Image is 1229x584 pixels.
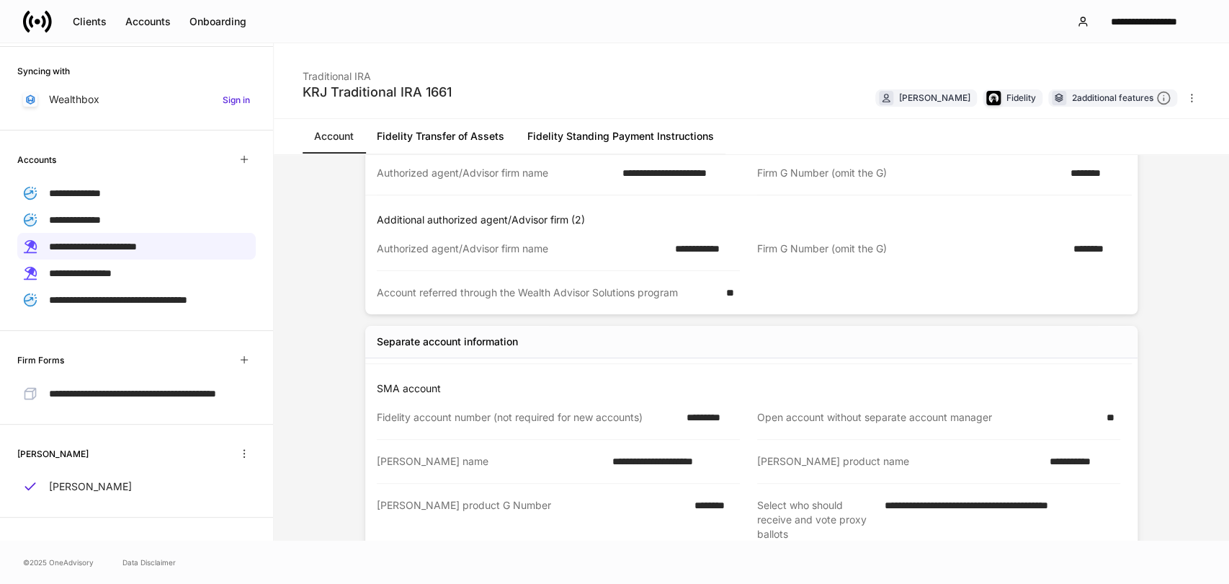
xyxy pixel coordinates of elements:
[73,14,107,29] div: Clients
[116,10,180,33] button: Accounts
[303,119,365,154] a: Account
[516,119,725,154] a: Fidelity Standing Payment Instructions
[1072,91,1171,106] div: 2 additional features
[17,153,56,167] h6: Accounts
[377,410,678,425] div: Fidelity account number (not required for new accounts)
[49,479,132,494] p: [PERSON_NAME]
[122,557,176,568] a: Data Disclaimer
[303,61,452,84] div: Traditional IRA
[757,498,876,541] div: Select who should receive and vote proxy ballots
[49,92,99,107] p: Wealthbox
[377,166,614,180] div: Authorized agent/Advisor firm name
[17,87,256,112] a: WealthboxSign in
[189,14,246,29] div: Onboarding
[63,10,116,33] button: Clients
[377,286,718,300] div: Account referred through the Wealth Advisor Solutions program
[377,454,604,469] div: [PERSON_NAME] name
[757,166,1062,180] div: Firm G Number (omit the G)
[377,381,1132,396] p: SMA account
[1006,91,1036,105] div: Fidelity
[757,454,1040,469] div: [PERSON_NAME] product name
[377,498,686,541] div: [PERSON_NAME] product G Number
[17,474,256,500] a: [PERSON_NAME]
[377,242,666,256] div: Authorized agent/Advisor firm name
[757,410,1098,425] div: Open account without separate account manager
[17,64,70,78] h6: Syncing with
[23,557,94,568] span: © 2025 OneAdvisory
[17,447,89,461] h6: [PERSON_NAME]
[377,335,518,349] div: Separate account information
[377,213,1132,227] p: Additional authorized agent/Advisor firm (2)
[899,91,970,105] div: [PERSON_NAME]
[125,14,171,29] div: Accounts
[757,242,1064,257] div: Firm G Number (omit the G)
[303,84,452,101] div: KRJ Traditional IRA 1661
[223,93,250,107] h6: Sign in
[365,119,516,154] a: Fidelity Transfer of Assets
[180,10,256,33] button: Onboarding
[17,353,64,367] h6: Firm Forms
